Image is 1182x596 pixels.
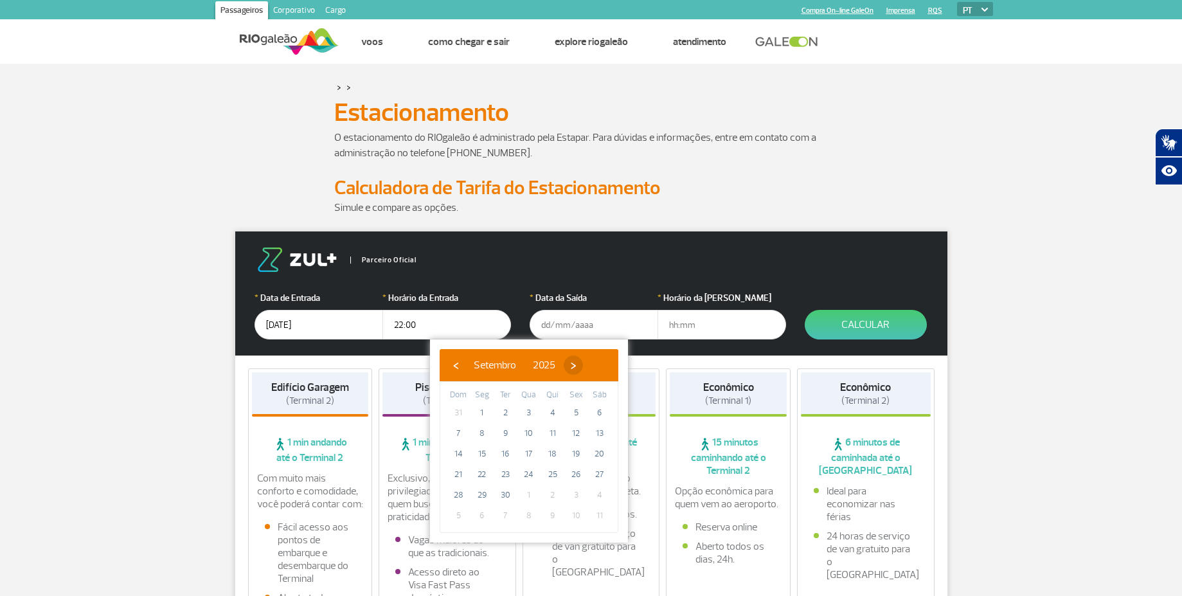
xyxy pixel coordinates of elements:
[801,436,931,477] span: 6 minutos de caminhada até o [GEOGRAPHIC_DATA]
[337,80,341,95] a: >
[566,423,586,444] span: 12
[805,310,927,339] button: Calcular
[382,291,511,305] label: Horário da Entrada
[589,464,610,485] span: 27
[430,339,628,543] bs-datepicker-container: calendar
[519,444,539,464] span: 17
[670,436,787,477] span: 15 minutos caminhando até o Terminal 2
[474,359,516,372] span: Setembro
[566,402,586,423] span: 5
[382,310,511,339] input: hh:mm
[448,485,469,505] span: 28
[519,402,539,423] span: 3
[495,402,515,423] span: 2
[395,534,499,559] li: Vagas maiores do que as tradicionais.
[465,356,524,375] button: Setembro
[470,388,494,402] th: weekday
[428,35,510,48] a: Como chegar e sair
[566,485,586,505] span: 3
[542,402,563,423] span: 4
[447,388,470,402] th: weekday
[683,521,774,534] li: Reserva online
[519,505,539,526] span: 8
[683,540,774,566] li: Aberto todos os dias, 24h.
[334,200,848,215] p: Simule e compare as opções.
[814,530,918,581] li: 24 horas de serviço de van gratuito para o [GEOGRAPHIC_DATA]
[841,395,890,407] span: (Terminal 2)
[415,381,479,394] strong: Piso Premium
[472,402,492,423] span: 1
[705,395,751,407] span: (Terminal 1)
[587,388,611,402] th: weekday
[1155,157,1182,185] button: Abrir recursos assistivos.
[589,444,610,464] span: 20
[495,505,515,526] span: 7
[448,505,469,526] span: 5
[334,130,848,161] p: O estacionamento do RIOgaleão é administrado pela Estapar. Para dúvidas e informações, entre em c...
[495,485,515,505] span: 30
[495,464,515,485] span: 23
[675,485,782,510] p: Opção econômica para quem vem ao aeroporto.
[589,402,610,423] span: 6
[566,464,586,485] span: 26
[382,436,512,464] span: 1 min andando até o Terminal 2
[542,485,563,505] span: 2
[255,310,383,339] input: dd/mm/aaaa
[566,444,586,464] span: 19
[268,1,320,22] a: Corporativo
[589,423,610,444] span: 13
[814,485,918,523] li: Ideal para economizar nas férias
[255,291,383,305] label: Data de Entrada
[255,248,339,272] img: logo-zul.png
[423,395,471,407] span: (Terminal 2)
[519,464,539,485] span: 24
[589,485,610,505] span: 4
[886,6,915,15] a: Imprensa
[801,6,873,15] a: Compra On-line GaleOn
[334,176,848,200] h2: Calculadora de Tarifa do Estacionamento
[519,485,539,505] span: 1
[388,472,507,523] p: Exclusivo, com localização privilegiada e ideal para quem busca conforto e praticidade.
[350,257,416,264] span: Parceiro Oficial
[928,6,942,15] a: RQS
[524,356,564,375] button: 2025
[530,291,658,305] label: Data da Saída
[539,527,643,579] li: 24 horas de serviço de van gratuito para o [GEOGRAPHIC_DATA]
[257,472,364,510] p: Com muito mais conforto e comodidade, você poderá contar com:
[517,388,541,402] th: weekday
[658,310,786,339] input: hh:mm
[566,505,586,526] span: 10
[446,357,583,370] bs-datepicker-navigation-view: ​ ​ ​
[286,395,334,407] span: (Terminal 2)
[530,310,658,339] input: dd/mm/aaaa
[448,423,469,444] span: 7
[361,35,383,48] a: Voos
[495,444,515,464] span: 16
[346,80,351,95] a: >
[673,35,726,48] a: Atendimento
[542,505,563,526] span: 9
[542,444,563,464] span: 18
[589,505,610,526] span: 11
[252,436,369,464] span: 1 min andando até o Terminal 2
[542,464,563,485] span: 25
[1155,129,1182,157] button: Abrir tradutor de língua de sinais.
[541,388,564,402] th: weekday
[271,381,349,394] strong: Edifício Garagem
[446,356,465,375] button: ‹
[840,381,891,394] strong: Econômico
[472,505,492,526] span: 6
[533,359,555,372] span: 2025
[564,388,588,402] th: weekday
[472,444,492,464] span: 15
[472,423,492,444] span: 8
[215,1,268,22] a: Passageiros
[658,291,786,305] label: Horário da [PERSON_NAME]
[334,102,848,123] h1: Estacionamento
[448,464,469,485] span: 21
[494,388,517,402] th: weekday
[564,356,583,375] span: ›
[519,423,539,444] span: 10
[1155,129,1182,185] div: Plugin de acessibilidade da Hand Talk.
